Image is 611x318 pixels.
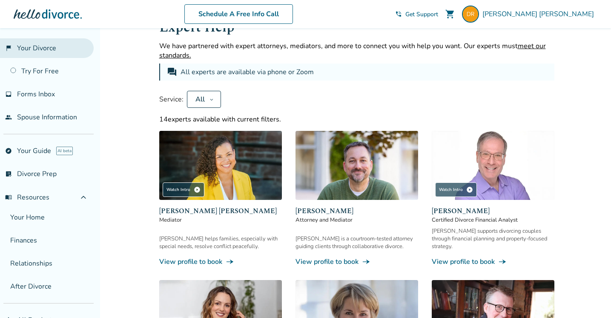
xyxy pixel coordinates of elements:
span: forum [167,67,177,77]
span: flag_2 [5,45,12,52]
div: Watch Intro [435,182,477,197]
span: line_end_arrow_notch [362,257,370,266]
div: Watch Intro [163,182,204,197]
a: Schedule A Free Info Call [184,4,293,24]
div: All [194,95,206,104]
span: [PERSON_NAME] [432,206,554,216]
span: people [5,114,12,121]
span: inbox [5,91,12,98]
img: Neil Forester [295,131,418,200]
img: Claudia Brown Coulter [159,131,282,200]
span: [PERSON_NAME] [295,206,418,216]
span: Certified Divorce Financial Analyst [432,216,554,224]
a: View profile to bookline_end_arrow_notch [432,257,554,266]
span: Attorney and Mediator [295,216,418,224]
span: menu_book [5,194,12,201]
div: [PERSON_NAME] is a courtroom-tested attorney guiding clients through collaborative divorce. [295,235,418,250]
span: Mediator [159,216,282,224]
span: play_circle [194,186,201,193]
span: explore [5,147,12,154]
img: dorothy.radke@gmail.com [462,6,479,23]
span: play_circle [466,186,473,193]
span: list_alt_check [5,171,12,177]
a: phone_in_talkGet Support [395,10,438,18]
span: meet our standards. [159,41,546,60]
span: Forms Inbox [17,90,55,99]
span: line_end_arrow_notch [498,257,507,266]
span: AI beta [56,147,73,155]
span: [PERSON_NAME] [PERSON_NAME] [482,9,597,19]
a: View profile to bookline_end_arrow_notch [295,257,418,266]
span: Resources [5,193,49,202]
span: phone_in_talk [395,11,402,17]
span: line_end_arrow_notch [226,257,234,266]
p: We have partnered with expert attorneys, mediators, and more to connect you with help you want. O... [159,41,554,60]
span: shopping_cart [445,9,455,19]
span: Get Support [405,10,438,18]
div: All experts are available via phone or Zoom [181,67,316,77]
a: View profile to bookline_end_arrow_notch [159,257,282,266]
div: [PERSON_NAME] helps families, especially with special needs, resolve conflict peacefully. [159,235,282,250]
div: [PERSON_NAME] supports divorcing couples through financial planning and property-focused strategy. [432,227,554,250]
button: All [187,91,221,108]
span: [PERSON_NAME] [PERSON_NAME] [159,206,282,216]
iframe: Chat Widget [568,277,611,318]
img: Jeff Landers [432,131,554,200]
div: 14 experts available with current filters. [159,115,554,124]
span: expand_less [78,192,89,202]
span: Service: [159,95,184,104]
